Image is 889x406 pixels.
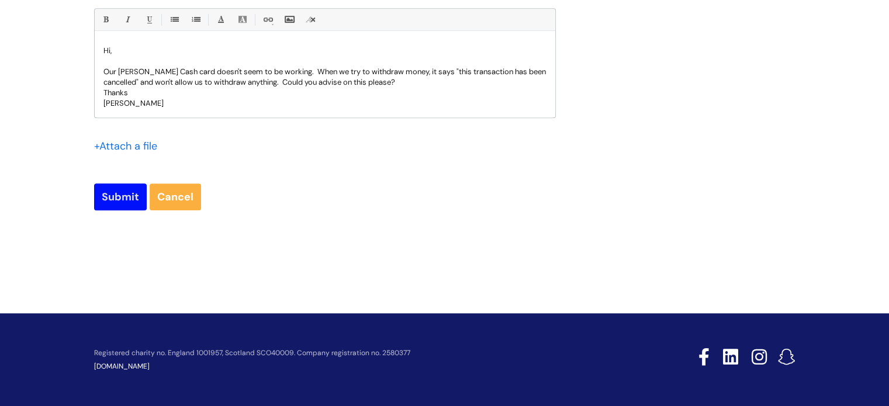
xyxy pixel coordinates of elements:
[98,12,113,27] a: Bold (Ctrl-B)
[94,349,615,357] p: Registered charity no. England 1001957, Scotland SCO40009. Company registration no. 2580377
[120,12,134,27] a: Italic (Ctrl-I)
[94,362,150,371] a: [DOMAIN_NAME]
[94,137,164,155] div: Attach a file
[213,12,228,27] a: Font Color
[103,46,546,56] p: Hi,
[282,12,296,27] a: Insert Image...
[303,12,318,27] a: Remove formatting (Ctrl-\)
[94,183,147,210] input: Submit
[103,88,546,98] p: Thanks
[235,12,250,27] a: Back Color
[188,12,203,27] a: 1. Ordered List (Ctrl-Shift-8)
[260,12,275,27] a: Link
[103,98,546,109] p: [PERSON_NAME]
[103,67,546,88] p: Our [PERSON_NAME] Cash card doesn't seem to be working. When we try to withdraw money, it says "t...
[141,12,156,27] a: Underline(Ctrl-U)
[167,12,181,27] a: • Unordered List (Ctrl-Shift-7)
[150,183,201,210] a: Cancel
